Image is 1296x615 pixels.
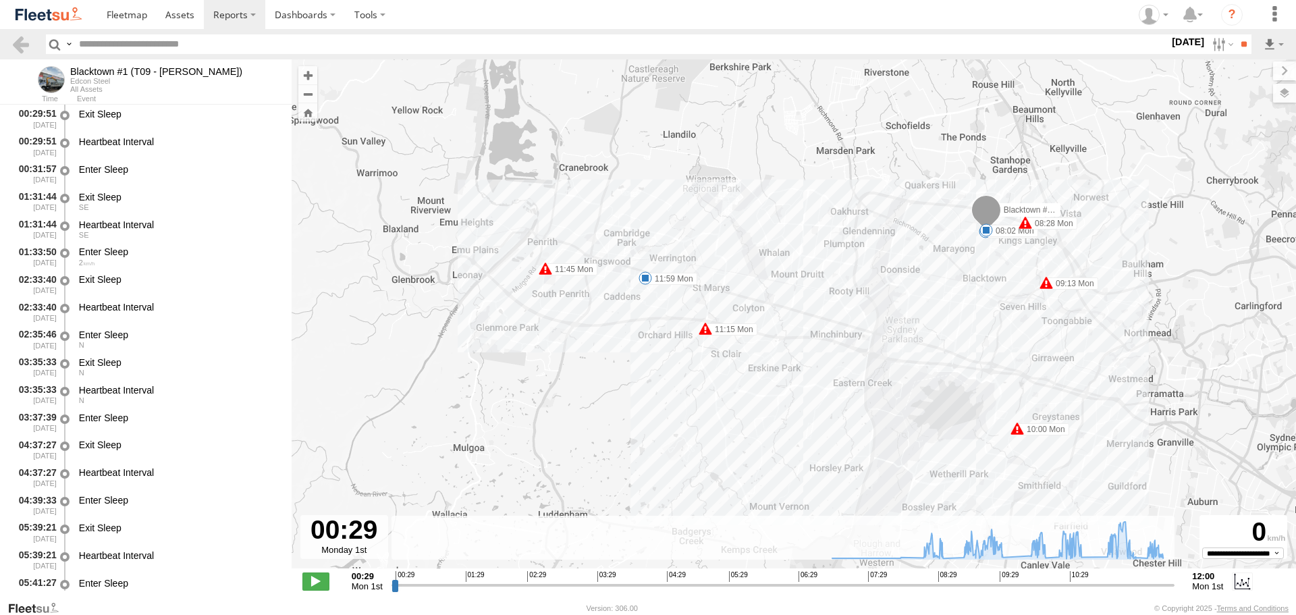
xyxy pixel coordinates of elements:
[79,550,279,562] div: Heartbeat Interval
[11,437,58,462] div: 04:37:27 [DATE]
[1192,581,1223,591] span: Mon 1st Sep 2025
[79,356,279,369] div: Exit Sleep
[396,571,414,582] span: 00:29
[79,246,279,258] div: Enter Sleep
[11,520,58,545] div: 05:39:21 [DATE]
[1134,5,1173,25] div: Michael Bevan
[11,354,58,379] div: 03:35:33 [DATE]
[1154,604,1289,612] div: © Copyright 2025 -
[1004,205,1147,214] span: Blacktown #1 (T09 - [PERSON_NAME])
[1207,34,1236,54] label: Search Filter Options
[79,259,95,267] span: 2
[79,341,84,349] span: Heading: 4
[298,66,317,84] button: Zoom in
[1017,423,1069,435] label: 10:00 Mon
[1201,517,1285,547] div: 0
[799,571,817,582] span: 06:29
[77,96,292,103] div: Event
[11,575,58,600] div: 05:41:27 [DATE]
[79,219,279,231] div: Heartbeat Interval
[1000,571,1019,582] span: 09:29
[868,571,887,582] span: 07:29
[645,273,697,285] label: 11:59 Mon
[1169,34,1207,49] label: [DATE]
[11,106,58,131] div: 00:29:51 [DATE]
[705,323,757,336] label: 11:15 Mon
[597,571,616,582] span: 03:29
[13,5,84,24] img: fleetsu-logo-horizontal.svg
[545,263,597,275] label: 11:45 Mon
[587,604,638,612] div: Version: 306.00
[79,396,84,404] span: Heading: 4
[79,136,279,148] div: Heartbeat Interval
[11,547,58,572] div: 05:39:21 [DATE]
[986,226,1037,238] label: 07:04 Mon
[79,522,279,534] div: Exit Sleep
[79,108,279,120] div: Exit Sleep
[298,84,317,103] button: Zoom out
[79,466,279,479] div: Heartbeat Interval
[1221,4,1243,26] i: ?
[11,161,58,186] div: 00:31:57 [DATE]
[63,34,74,54] label: Search Query
[70,85,242,93] div: All Assets
[79,577,279,589] div: Enter Sleep
[11,271,58,296] div: 02:33:40 [DATE]
[729,571,748,582] span: 05:29
[11,96,58,103] div: Time
[11,189,58,214] div: 01:31:44 [DATE]
[667,571,686,582] span: 04:29
[1217,604,1289,612] a: Terms and Conditions
[1070,571,1089,582] span: 10:29
[1192,571,1223,581] strong: 12:00
[352,571,383,581] strong: 00:29
[79,273,279,286] div: Exit Sleep
[986,225,1038,237] label: 08:02 Mon
[79,329,279,341] div: Enter Sleep
[11,464,58,489] div: 04:37:27 [DATE]
[11,134,58,159] div: 00:29:51 [DATE]
[79,163,279,176] div: Enter Sleep
[466,571,485,582] span: 01:29
[79,439,279,451] div: Exit Sleep
[79,494,279,506] div: Enter Sleep
[11,34,30,54] a: Back to previous Page
[298,103,317,122] button: Zoom Home
[79,301,279,313] div: Heartbeat Interval
[1025,217,1077,230] label: 08:28 Mon
[79,231,89,239] span: Heading: 144
[1262,34,1285,54] label: Export results as...
[79,191,279,203] div: Exit Sleep
[11,382,58,407] div: 03:35:33 [DATE]
[11,299,58,324] div: 02:33:40 [DATE]
[79,203,89,211] span: Heading: 144
[11,327,58,352] div: 02:35:46 [DATE]
[70,66,242,77] div: Blacktown #1 (T09 - Brian) - View Asset History
[938,571,957,582] span: 08:29
[7,601,70,615] a: Visit our Website
[79,412,279,424] div: Enter Sleep
[11,410,58,435] div: 03:37:39 [DATE]
[11,244,58,269] div: 01:33:50 [DATE]
[11,492,58,517] div: 04:39:33 [DATE]
[1046,277,1098,290] label: 09:13 Mon
[79,384,279,396] div: Heartbeat Interval
[352,581,383,591] span: Mon 1st Sep 2025
[70,77,242,85] div: Edcon Steel
[527,571,546,582] span: 02:29
[11,217,58,242] div: 01:31:44 [DATE]
[79,369,84,377] span: Heading: 4
[302,572,329,590] label: Play/Stop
